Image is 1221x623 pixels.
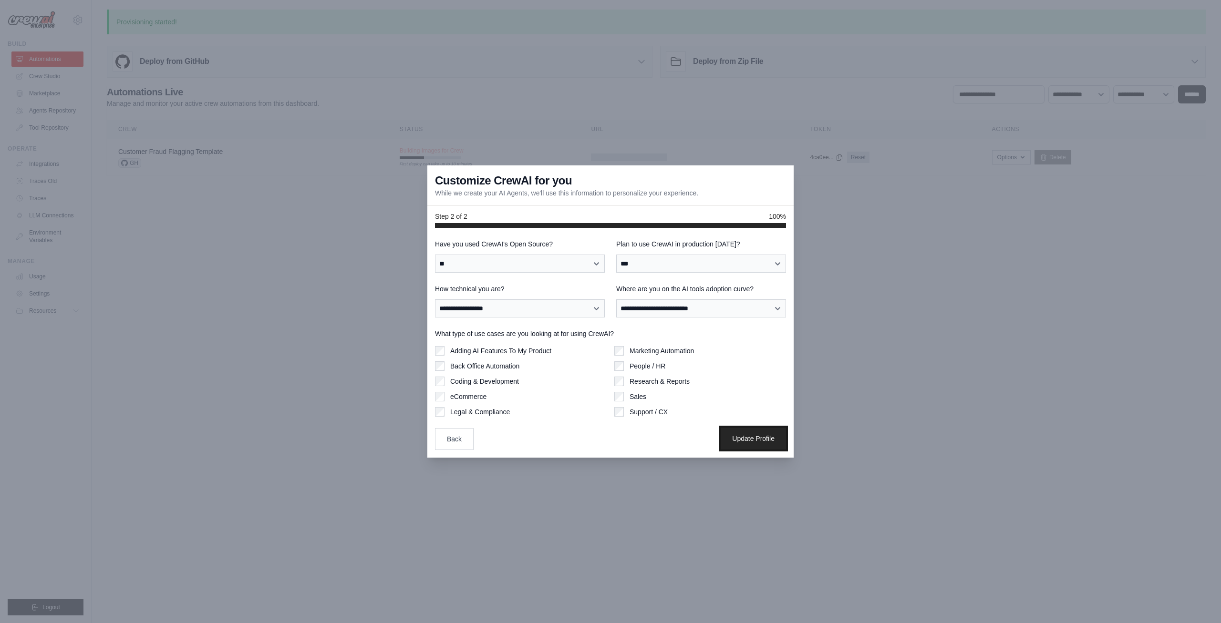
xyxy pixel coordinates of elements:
[630,392,646,401] label: Sales
[630,346,694,356] label: Marketing Automation
[435,329,786,338] label: What type of use cases are you looking at for using CrewAI?
[630,407,668,417] label: Support / CX
[435,188,698,198] p: While we create your AI Agents, we'll use this information to personalize your experience.
[435,239,605,249] label: Have you used CrewAI's Open Source?
[450,392,486,401] label: eCommerce
[630,361,665,371] label: People / HR
[450,407,510,417] label: Legal & Compliance
[435,428,474,450] button: Back
[435,284,605,294] label: How technical you are?
[721,428,786,449] button: Update Profile
[616,239,786,249] label: Plan to use CrewAI in production [DATE]?
[450,346,551,356] label: Adding AI Features To My Product
[630,377,690,386] label: Research & Reports
[450,377,519,386] label: Coding & Development
[450,361,519,371] label: Back Office Automation
[769,212,786,221] span: 100%
[435,173,572,188] h3: Customize CrewAI for you
[435,212,467,221] span: Step 2 of 2
[616,284,786,294] label: Where are you on the AI tools adoption curve?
